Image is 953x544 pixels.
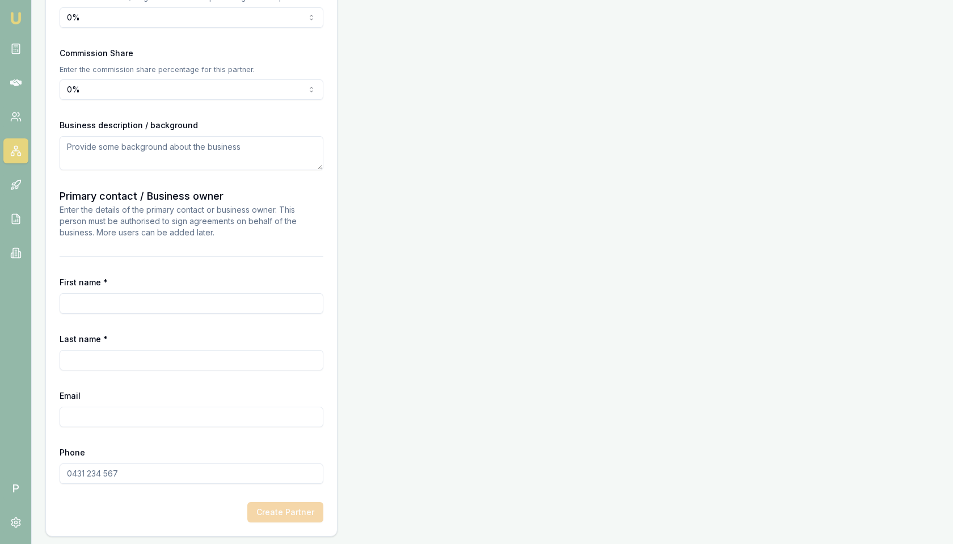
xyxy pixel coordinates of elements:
[60,391,81,400] label: Email
[60,463,323,484] input: 0431 234 567
[60,48,133,58] label: Commission Share
[60,334,108,344] label: Last name *
[60,204,323,238] p: Enter the details of the primary contact or business owner. This person must be authorised to sig...
[60,64,323,75] p: Enter the commission share percentage for this partner.
[60,120,198,130] label: Business description / background
[9,11,23,25] img: emu-icon-u.png
[3,476,28,501] span: P
[60,188,323,204] h3: Primary contact / Business owner
[60,277,108,287] label: First name *
[60,448,85,457] label: Phone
